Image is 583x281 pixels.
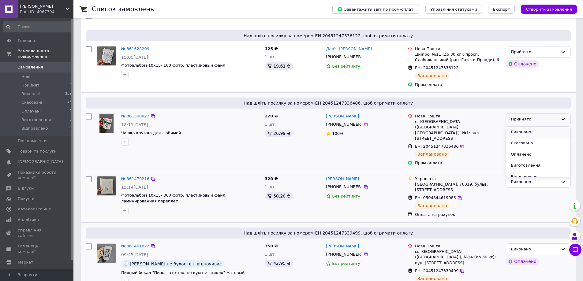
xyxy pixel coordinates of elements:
[97,46,116,65] img: Фото товару
[265,130,293,137] div: 26.99 ₴
[97,176,116,195] img: Фото товару
[415,176,501,182] div: Укрпошта
[21,117,51,123] span: Виготовлення
[415,182,501,193] div: [GEOGRAPHIC_DATA], 76019, бульв. [STREET_ADDRESS]
[326,113,359,119] a: [PERSON_NAME]
[511,179,558,185] div: Виконано
[18,159,63,165] span: [DEMOGRAPHIC_DATA]
[265,184,276,189] span: 1 шт.
[326,176,359,182] a: [PERSON_NAME]
[493,7,510,12] span: Експорт
[415,119,501,141] div: с. [GEOGRAPHIC_DATA] ([GEOGRAPHIC_DATA], [GEOGRAPHIC_DATA].), №1: вул. [STREET_ADDRESS]
[121,46,149,51] a: № 361628209
[69,83,72,88] span: 4
[69,126,72,131] span: 0
[18,217,39,223] span: Аналітика
[18,260,33,265] span: Маркет
[18,38,35,43] span: Головна
[332,131,343,136] span: 100%
[265,176,278,181] span: 320 ₴
[337,6,414,12] span: Завантажити звіт по пром-оплаті
[88,230,568,236] span: Надішліть посилку за номером ЕН 20451247339499, щоб отримати оплату
[326,243,359,249] a: [PERSON_NAME]
[20,9,73,15] div: Ваш ID: 4067704
[332,194,360,198] span: Без рейтингу
[69,117,72,123] span: 0
[265,260,293,267] div: 42.95 ₴
[415,249,501,266] div: м. [GEOGRAPHIC_DATA] ([GEOGRAPHIC_DATA].), №14 (до 30 кг): вул. [STREET_ADDRESS]
[325,183,364,191] div: [PHONE_NUMBER]
[121,252,148,257] span: 09:45[DATE]
[415,144,458,149] span: ЕН: 20451247336486
[415,243,501,249] div: Нова Пошта
[121,131,181,135] span: Чашка кружка для любимой
[415,212,501,217] div: Оплата на рахунок
[97,176,116,196] a: Фото товару
[97,243,116,263] a: Фото товару
[18,227,57,238] span: Управління сайтом
[515,7,577,11] a: Створити замовлення
[415,65,458,70] span: ЕН: 20451247336122
[326,46,372,52] a: Дар'я [PERSON_NAME]
[21,91,40,97] span: Виконані
[332,64,360,68] span: Без рейтингу
[18,149,57,154] span: Товари та послуги
[121,176,149,181] a: № 361470216
[415,195,456,200] span: ЕН: 0504844619985
[325,120,364,128] div: [PHONE_NUMBER]
[121,244,149,248] a: № 361401822
[430,7,477,12] span: Управління статусами
[88,33,568,39] span: Надішліть посилку за номером ЕН 20451247336122, щоб отримати оплату
[506,258,539,265] div: Оплачено
[506,149,570,160] li: Оплачено
[97,113,116,133] a: Фото товару
[265,252,276,257] span: 1 шт.
[325,250,364,258] div: [PHONE_NUMBER]
[526,7,572,12] span: Створити замовлення
[3,21,72,32] input: Пошук
[425,5,482,14] button: Управління статусами
[332,5,419,14] button: Завантажити звіт по пром-оплаті
[18,206,51,212] span: Каталог ProSale
[265,192,293,200] div: 50.20 ₴
[265,114,278,118] span: 220 ₴
[97,46,116,66] a: Фото товару
[21,126,48,131] span: Відправлено
[121,55,148,60] span: 15:09[DATE]
[124,261,129,266] img: :speech_balloon:
[569,244,581,256] button: Чат з покупцем
[18,243,57,254] span: Гаманець компанії
[18,196,34,202] span: Покупці
[332,261,360,266] span: Без рейтингу
[415,113,501,119] div: Нова Пошта
[18,138,47,144] span: Повідомлення
[21,74,30,79] span: Нові
[21,83,40,88] span: Прийняті
[18,65,43,70] span: Замовлення
[506,171,570,183] li: Відправлено
[415,150,450,158] div: Заплановано
[506,127,570,138] li: Виконано
[415,46,501,52] div: Нова Пошта
[97,244,116,263] img: Фото товару
[415,202,450,209] div: Заплановано
[67,100,72,105] span: 48
[506,60,539,68] div: Оплачено
[21,100,42,105] span: Скасовані
[18,48,73,59] span: Замовлення та повідомлення
[265,122,276,127] span: 1 шт.
[506,138,570,149] li: Скасовано
[18,186,34,191] span: Відгуки
[121,63,225,68] a: Фотоальбом 10х15- 100 фото, пластиковый файл
[265,54,276,59] span: 1 шт.
[511,49,558,55] div: Прийнято
[20,4,66,9] span: Фуджіфільм Овруч
[99,114,114,133] img: Фото товару
[511,116,558,123] div: Прийнято
[415,160,501,166] div: Пром-оплата
[511,246,558,253] div: Виконано
[521,5,577,14] button: Створити замовлення
[69,109,72,114] span: 0
[69,74,72,79] span: 0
